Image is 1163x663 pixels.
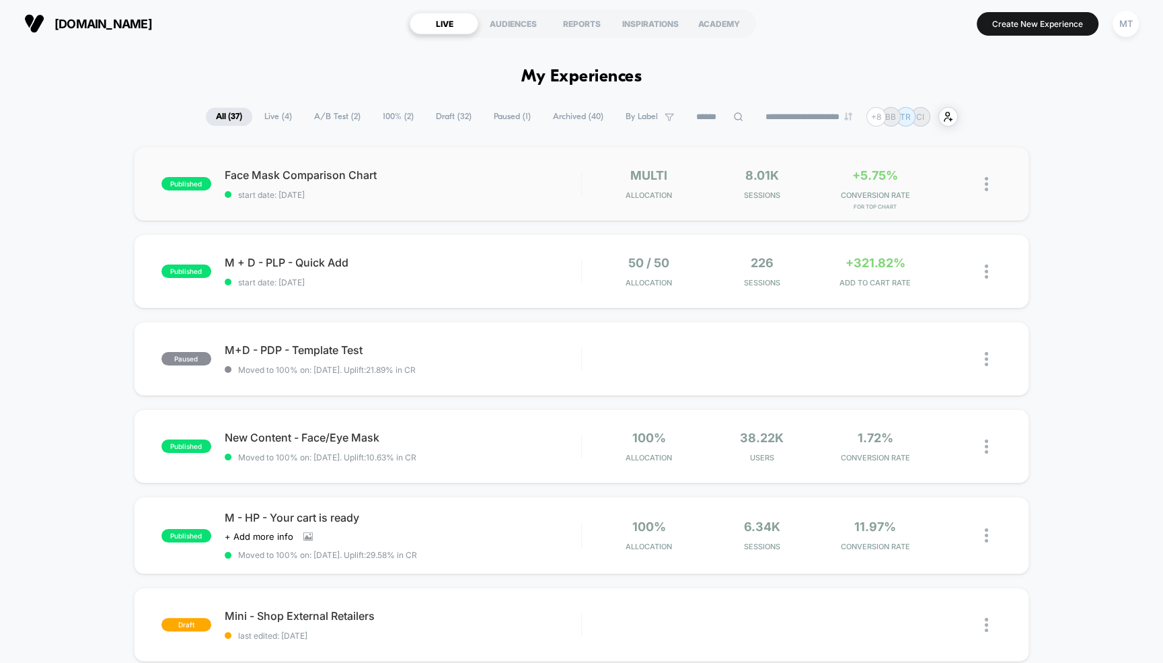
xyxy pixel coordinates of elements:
span: 1.72% [858,431,893,445]
button: Create New Experience [977,12,1098,36]
span: CONVERSION RATE [822,542,928,551]
div: LIVE [410,13,478,34]
p: TR [900,112,911,122]
span: 50 / 50 [628,256,669,270]
img: close [985,265,988,279]
span: New Content - Face/Eye Mask [225,431,581,444]
span: Users [709,453,815,462]
span: last edited: [DATE] [225,631,581,641]
button: [DOMAIN_NAME] [20,13,156,34]
button: MT [1109,10,1143,38]
span: Draft ( 32 ) [426,108,482,126]
span: Live ( 4 ) [254,108,302,126]
span: Moved to 100% on: [DATE] . Uplift: 21.89% in CR [238,365,416,375]
img: close [985,528,988,543]
span: A/B Test ( 2 ) [304,108,371,126]
p: CI [916,112,924,122]
span: Allocation [626,278,672,287]
h1: My Experiences [521,67,642,87]
span: +321.82% [846,256,905,270]
span: 38.22k [740,431,784,445]
span: Allocation [626,542,672,551]
div: + 8 [866,107,886,127]
span: Sessions [709,190,815,200]
div: MT [1113,11,1139,37]
span: Allocation [626,190,672,200]
span: published [161,265,211,278]
span: CONVERSION RATE [822,190,928,200]
span: [DOMAIN_NAME] [54,17,152,31]
span: start date: [DATE] [225,190,581,200]
span: Sessions [709,542,815,551]
span: start date: [DATE] [225,277,581,287]
span: published [161,440,211,453]
span: 8.01k [745,168,779,182]
span: M + D - PLP - Quick Add [225,256,581,269]
span: for top chart [822,203,928,210]
span: Archived ( 40 ) [543,108,613,126]
span: Mini - Shop External Retailers [225,609,581,623]
img: end [844,112,852,120]
img: close [985,618,988,632]
div: INSPIRATIONS [615,13,684,34]
span: Moved to 100% on: [DATE] . Uplift: 29.58% in CR [238,550,417,560]
span: paused [161,352,211,365]
span: Allocation [626,453,672,462]
img: close [985,440,988,454]
span: Paused ( 1 ) [484,108,541,126]
div: REPORTS [547,13,615,34]
span: + Add more info [225,531,293,542]
span: 100% [632,431,665,445]
span: Sessions [709,278,815,287]
img: close [985,177,988,191]
span: 11.97% [854,520,896,534]
span: M+D - PDP - Template Test [225,343,581,357]
span: M - HP - Your cart is ready [225,511,581,524]
span: Moved to 100% on: [DATE] . Uplift: 10.63% in CR [238,452,416,462]
span: 100% [632,520,665,534]
span: draft [161,618,211,631]
span: By Label [626,112,658,122]
span: 100% ( 2 ) [373,108,424,126]
span: published [161,529,211,543]
span: +5.75% [852,168,898,182]
span: Face Mask Comparison Chart [225,168,581,182]
p: BB [885,112,896,122]
span: CONVERSION RATE [822,453,928,462]
span: 6.34k [744,520,780,534]
div: AUDIENCES [478,13,547,34]
img: Visually logo [24,13,44,34]
div: ACADEMY [684,13,753,34]
span: 226 [751,256,774,270]
img: close [985,352,988,366]
span: multi [630,168,667,182]
span: ADD TO CART RATE [822,278,928,287]
span: All ( 37 ) [206,108,252,126]
span: published [161,177,211,190]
